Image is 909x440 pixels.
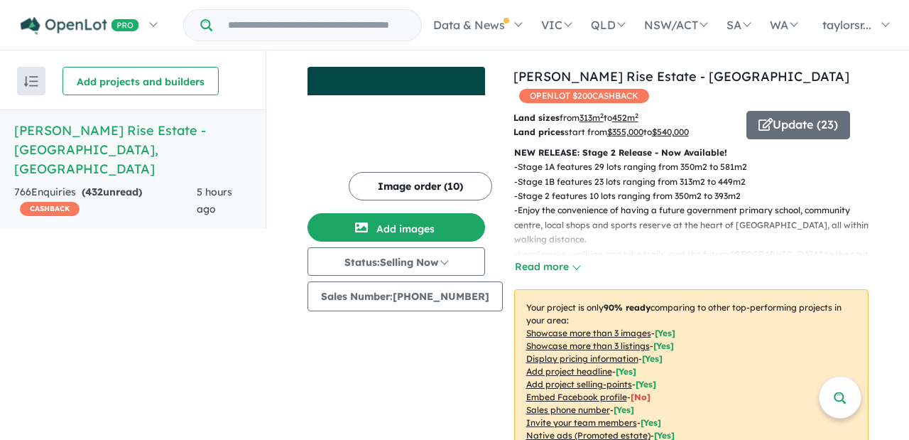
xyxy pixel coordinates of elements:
p: - Stage 1B features 23 lots ranging from 313m2 to 449m2 [514,175,880,189]
span: [ Yes ] [641,417,661,428]
b: 90 % ready [604,302,651,313]
span: [ No ] [631,392,651,402]
input: Try estate name, suburb, builder or developer [215,10,418,41]
u: Showcase more than 3 images [526,328,651,338]
button: Update (23) [746,111,850,139]
u: Add project selling-points [526,379,632,390]
p: - Enjoy the convenience of having a future government primary school, community centre, local sho... [514,203,880,247]
span: [ Yes ] [653,340,674,351]
span: [ Yes ] [614,404,634,415]
p: start from [513,125,736,139]
a: [PERSON_NAME] Rise Estate - [GEOGRAPHIC_DATA] [513,68,849,85]
span: OPENLOT $ 200 CASHBACK [519,89,649,103]
button: Sales Number:[PHONE_NUMBER] [307,281,503,311]
button: Status:Selling Now [307,247,485,276]
u: Display pricing information [526,353,638,364]
u: Sales phone number [526,404,610,415]
div: 766 Enquir ies [14,184,197,218]
p: - Local parks, walking and bike trails, and the future [GEOGRAPHIC_DATA] to the south offer resid... [514,247,880,277]
u: 313 m [579,112,604,123]
b: Land sizes [513,112,560,123]
p: - Stage 1A features 29 lots ranging from 350m2 to 581m2 [514,160,880,174]
span: taylorsr... [822,18,871,32]
span: to [604,112,638,123]
img: Openlot PRO Logo White [21,17,139,35]
span: [ Yes ] [642,353,663,364]
span: [ Yes ] [636,379,656,390]
sup: 2 [600,112,604,119]
span: [ Yes ] [655,328,675,338]
button: Add images [307,213,485,242]
p: - Stage 2 features 10 lots ranging from 350m2 to 393m2 [514,189,880,203]
strong: ( unread) [82,186,142,198]
u: 452 m [612,112,638,123]
button: Read more [514,259,581,275]
button: Add projects and builders [62,67,219,95]
b: Land prices [513,127,565,137]
span: CASHBACK [20,202,80,216]
u: Showcase more than 3 listings [526,340,650,351]
u: Embed Facebook profile [526,392,627,402]
u: $ 355,000 [607,127,643,137]
span: to [643,127,689,137]
span: [ Yes ] [616,366,636,377]
img: sort.svg [24,76,38,87]
p: NEW RELEASE: Stage 2 Release - Now Available! [514,146,869,160]
u: Invite your team members [526,417,637,428]
span: 5 hours ago [197,186,232,215]
h5: [PERSON_NAME] Rise Estate - [GEOGRAPHIC_DATA] , [GEOGRAPHIC_DATA] [14,121,251,178]
sup: 2 [635,112,638,119]
span: 432 [85,186,103,198]
button: Image order (10) [349,172,492,200]
u: $ 540,000 [652,127,689,137]
u: Add project headline [526,366,612,377]
p: from [513,111,736,125]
